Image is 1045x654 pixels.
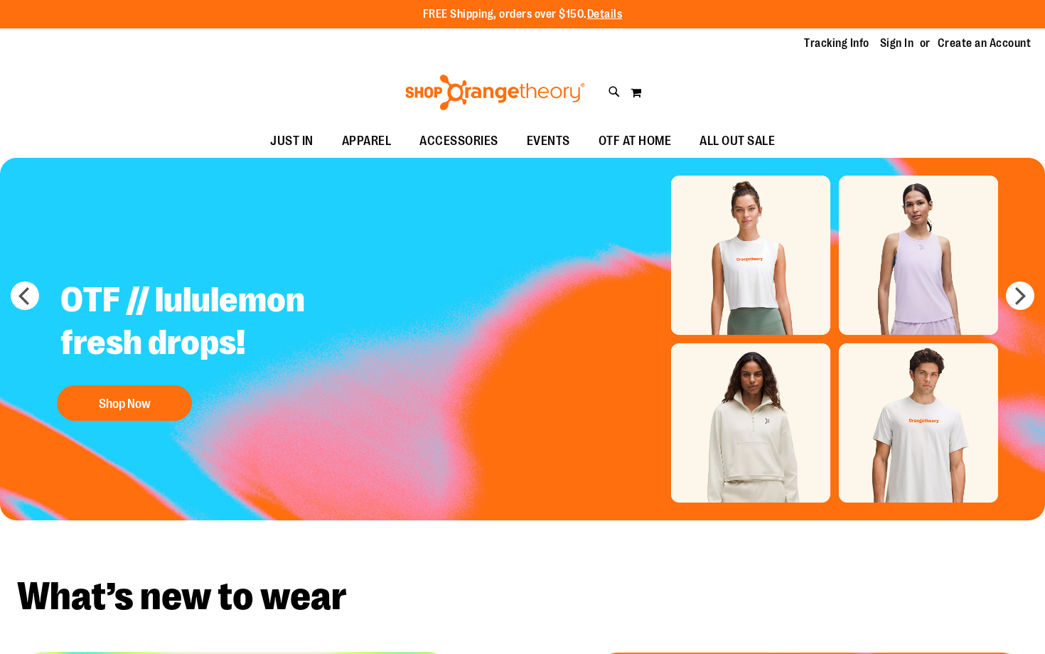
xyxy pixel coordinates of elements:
[419,125,498,157] span: ACCESSORIES
[17,577,1028,616] h2: What’s new to wear
[342,125,392,157] span: APPAREL
[270,125,313,157] span: JUST IN
[599,125,672,157] span: OTF AT HOME
[700,125,775,157] span: ALL OUT SALE
[804,36,869,51] a: Tracking Info
[527,125,570,157] span: EVENTS
[57,385,192,421] button: Shop Now
[11,282,39,310] button: prev
[403,75,587,110] img: Shop Orangetheory
[50,268,403,378] h2: OTF // lululemon fresh drops!
[50,268,403,428] a: OTF // lululemon fresh drops! Shop Now
[880,36,914,51] a: Sign In
[938,36,1031,51] a: Create an Account
[423,6,623,23] p: FREE Shipping, orders over $150.
[1006,282,1034,310] button: next
[587,8,623,21] a: Details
